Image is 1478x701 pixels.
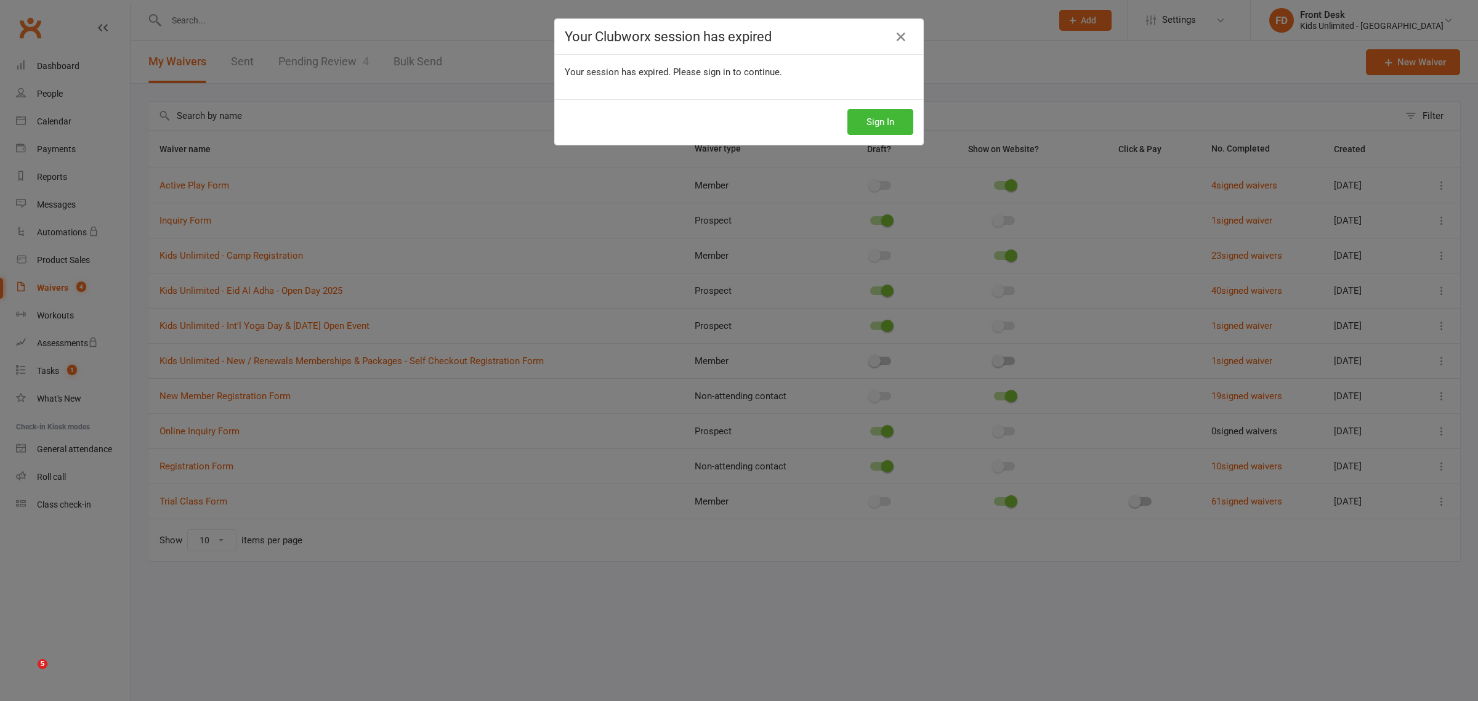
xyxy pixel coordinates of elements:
[847,109,913,135] button: Sign In
[565,29,913,44] h4: Your Clubworx session has expired
[565,67,782,78] span: Your session has expired. Please sign in to continue.
[891,27,911,47] a: Close
[12,659,42,689] iframe: Intercom live chat
[38,659,47,669] span: 5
